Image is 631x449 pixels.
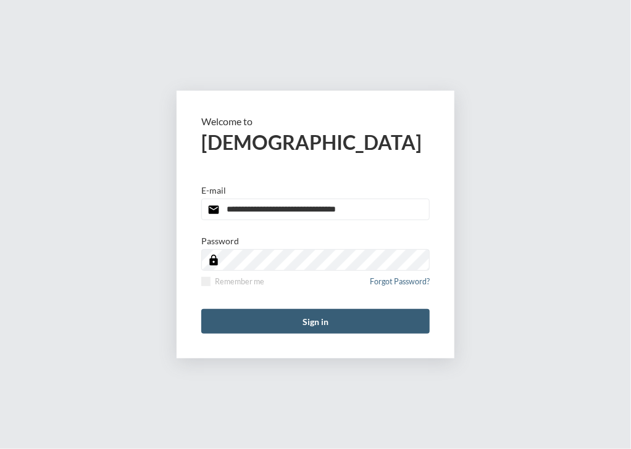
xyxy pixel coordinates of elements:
p: Password [201,236,239,246]
p: Welcome to [201,115,430,127]
button: Sign in [201,309,430,334]
a: Forgot Password? [370,277,430,294]
p: E-mail [201,185,226,196]
h2: [DEMOGRAPHIC_DATA] [201,130,430,154]
label: Remember me [201,277,264,286]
